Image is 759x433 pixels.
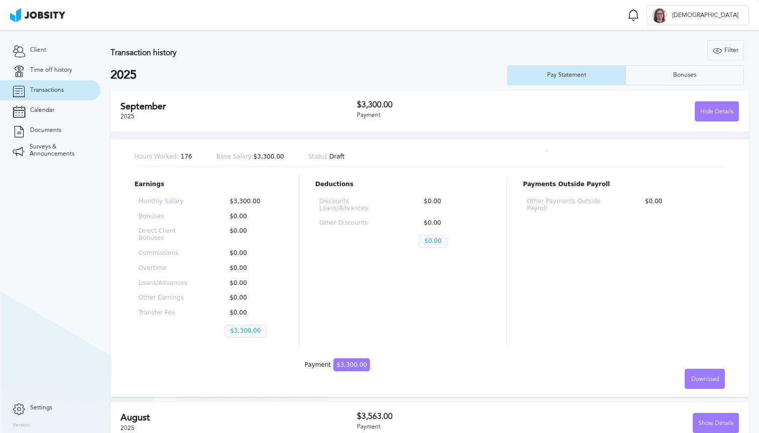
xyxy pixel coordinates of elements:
[120,101,357,112] h2: September
[110,68,507,82] h2: 2025
[523,181,725,188] p: Payments Outside Payroll
[139,310,192,317] p: Transfer Fee
[224,265,279,272] p: $0.00
[319,198,387,212] p: Discounts Loans/Advances
[135,153,179,160] span: Hours Worked:
[667,12,743,19] span: [DEMOGRAPHIC_DATA]
[30,107,54,114] span: Calendar
[139,295,192,302] p: Other Earnings
[135,181,283,188] p: Earnings
[224,198,279,205] p: $3,300.00
[30,404,52,411] span: Settings
[139,280,192,287] p: Loans/Advances
[668,72,701,79] div: Bonuses
[357,100,548,109] h3: $3,300.00
[357,112,548,119] div: Payment
[30,127,61,134] span: Documents
[419,198,486,212] p: $0.00
[640,198,721,212] p: $0.00
[357,412,548,421] h3: $3,563.00
[419,220,486,227] p: $0.00
[135,154,192,161] p: 176
[693,413,739,433] button: Show Details
[625,65,744,85] button: Bonuses
[224,228,279,242] p: $0.00
[308,154,345,161] p: Draft
[419,235,447,248] p: $0.00
[139,198,192,205] p: Monthly Salary
[139,250,192,257] p: Commissions
[139,213,192,220] p: Bonuses
[110,48,457,57] h3: Transaction history
[120,113,135,120] span: 2025
[224,325,266,338] p: $3,300.00
[30,47,46,54] span: Client
[319,220,387,227] p: Other Discounts
[305,362,370,369] div: Payment
[224,280,279,287] p: $0.00
[30,67,72,74] span: Time off history
[30,143,88,158] span: Surveys & Announcements
[224,213,279,220] p: $0.00
[695,101,739,121] button: Hide Details
[695,102,738,122] div: Hide Details
[357,423,548,430] div: Payment
[30,87,64,94] span: Transactions
[216,154,284,161] p: $3,300.00
[10,8,65,22] img: ab4bad089aa723f57921c736e9817d99.png
[507,65,625,85] button: Pay Statement
[139,265,192,272] p: Overtime
[542,72,591,79] div: Pay Statement
[224,295,279,302] p: $0.00
[308,153,329,160] span: Status:
[120,412,357,423] h2: August
[652,8,667,23] div: J
[685,369,725,389] button: Download
[13,422,31,428] label: Version:
[315,181,490,188] p: Deductions
[527,198,608,212] p: Other Payments Outside Payroll
[216,153,254,160] span: Base Salary:
[139,228,192,242] p: Direct Client Bonuses
[707,40,744,60] button: Filter
[333,358,370,371] span: $3,300.00
[120,424,135,431] span: 2025
[224,250,279,257] p: $0.00
[691,376,719,383] span: Download
[708,41,743,61] div: Filter
[647,5,749,25] button: J[DEMOGRAPHIC_DATA]
[224,310,279,317] p: $0.00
